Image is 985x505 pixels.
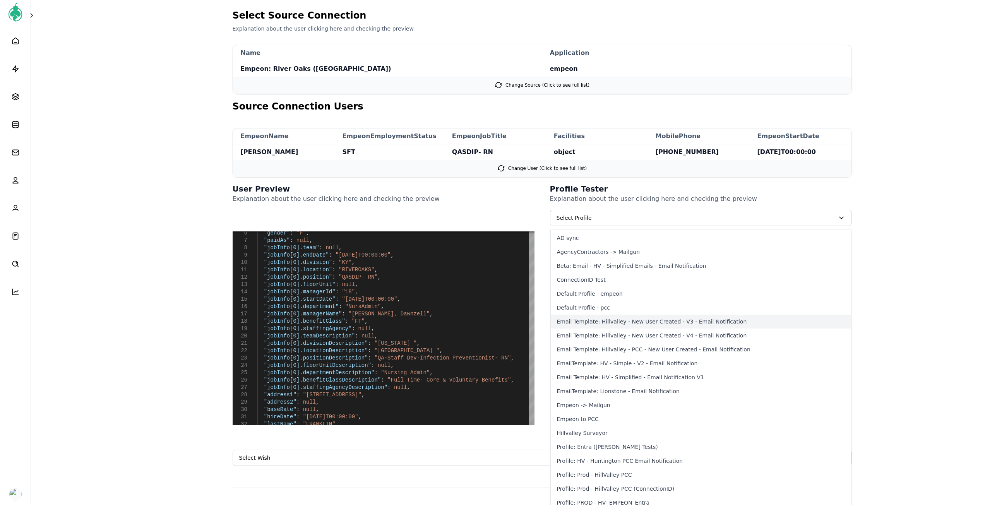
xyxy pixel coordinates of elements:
[511,377,514,383] span: ,
[233,25,414,33] p: Explanation about the user clicking here and checking the preview
[546,128,648,144] strong: facilities
[233,318,247,325] div: 18
[264,245,319,251] span: "jobInfo[0].team"
[551,398,851,412] button: Empeon -> Mailgun
[233,340,247,347] div: 21
[329,252,332,258] span: :
[319,245,322,251] span: :
[233,274,247,281] div: 12
[233,128,335,144] strong: empeonName
[339,259,352,265] span: "KY"
[264,340,368,346] span: "jobInfo[0].divisionDescription"
[377,274,380,280] span: ,
[264,289,335,295] span: "jobInfo[0].managerId"
[551,329,851,342] button: Email Template: Hillvalley - New User Created - V4 - Email Notification
[374,355,511,361] span: "QA-Staff Dev-Infection Preventionist- RN"
[233,450,852,466] button: Select Wish
[345,318,348,324] span: :
[303,421,335,427] span: "FRANKLIN"
[264,333,355,339] span: "jobInfo[0].teamDescription"
[233,354,247,362] div: 23
[332,267,335,273] span: :
[325,245,339,251] span: null
[551,287,851,301] button: Default Profile - empeon
[416,340,420,346] span: ,
[335,281,338,288] span: :
[371,362,374,368] span: :
[381,303,384,310] span: ,
[233,259,247,266] div: 10
[355,333,358,339] span: :
[264,399,296,405] span: "address2"
[342,311,345,317] span: :
[296,399,299,405] span: :
[334,144,444,160] span: SFT
[233,144,335,160] span: [PERSON_NAME]
[233,252,247,259] div: 9
[264,348,368,354] span: "jobInfo[0].locationDescription"
[264,355,368,361] span: "jobInfo[0].positionDescription"
[233,160,851,177] a: Change User (Click to see full list)
[550,194,852,204] p: Explanation about the user clicking here and checking the preview
[371,325,374,332] span: ,
[430,370,433,376] span: ,
[296,406,299,413] span: :
[542,45,851,61] strong: application
[355,289,358,295] span: ,
[335,252,391,258] span: "[DATE]T00:00:00"
[439,348,442,354] span: ,
[387,384,391,390] span: :
[233,244,247,252] div: 8
[303,406,316,413] span: null
[233,325,247,332] div: 19
[750,128,851,144] strong: empeonStartDate
[551,370,851,384] button: Email Template: HV - Simplified - Email Notification V1
[557,214,834,222] span: Select Profile
[296,392,299,398] span: :
[233,100,363,113] h3: Source Connection Users
[551,273,851,287] button: ConnectionID Test
[368,340,371,346] span: :
[358,414,361,420] span: ,
[374,340,416,346] span: "[US_STATE] "
[335,296,338,302] span: :
[551,384,851,398] button: EmailTemplate: Lionstone - Email Notification
[303,399,316,405] span: null
[264,384,387,390] span: "jobInfo[0].staffingAgencyDescription"
[374,333,377,339] span: ,
[264,237,290,243] span: "paidAs"
[335,421,338,427] span: ,
[391,362,394,368] span: ,
[551,259,851,273] button: Beta: Email - HV - Simplified Emails - Email Notification
[334,128,444,144] strong: empeonEmploymentStatus
[355,281,358,288] span: ,
[264,414,296,420] span: "hireDate"
[550,210,852,226] button: Select Profile
[303,414,358,420] span: "[DATE]T00:00:00"
[397,296,400,302] span: ,
[309,237,312,243] span: ,
[233,77,851,94] a: Change Source (Click to see full list)
[233,362,247,369] div: 24
[550,183,852,194] h3: Profile Tester
[342,296,397,302] span: "[DATE]T00:00:00"
[551,482,851,496] button: Profile: Prod - HillValley PCC (ConnectionID)
[264,370,374,376] span: "jobInfo[0].departmentDescription"
[342,289,355,295] span: "18"
[316,399,319,405] span: ,
[6,3,25,22] img: AccessGenie Logo
[316,406,319,413] span: ,
[296,237,309,243] span: null
[339,267,374,273] span: "RIVEROAKS"
[290,237,293,243] span: :
[351,325,355,332] span: :
[444,144,546,160] span: QASDIP- RN
[264,318,345,324] span: "jobInfo[0].benefitClass"
[368,348,371,354] span: :
[511,355,514,361] span: ,
[551,231,851,245] button: AD sync
[368,355,371,361] span: :
[233,288,247,296] div: 14
[296,421,299,427] span: :
[264,421,296,427] span: "lastName"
